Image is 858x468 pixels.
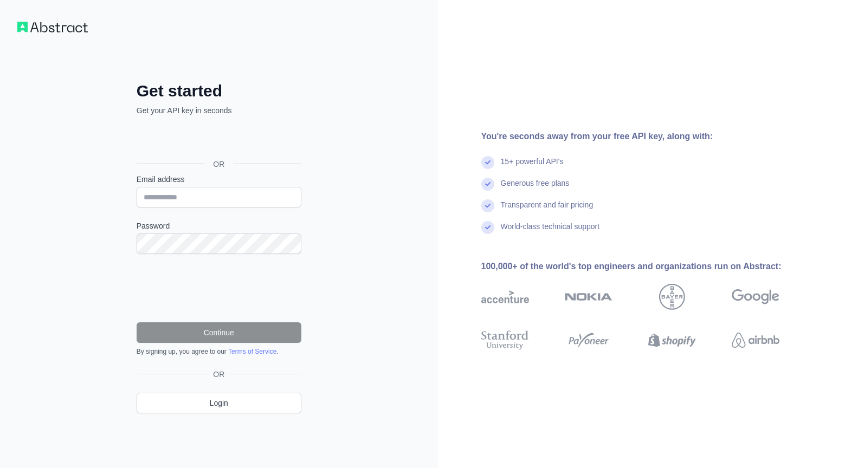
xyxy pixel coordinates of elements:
img: accenture [481,284,529,310]
img: shopify [648,328,696,352]
div: 100,000+ of the world's top engineers and organizations run on Abstract: [481,260,814,273]
p: Get your API key in seconds [137,105,301,116]
img: Workflow [17,22,88,32]
img: nokia [565,284,612,310]
img: payoneer [565,328,612,352]
a: Terms of Service [228,348,276,355]
img: check mark [481,199,494,212]
span: OR [204,159,233,170]
label: Password [137,220,301,231]
img: stanford university [481,328,529,352]
iframe: Sign in with Google Button [131,128,305,152]
button: Continue [137,322,301,343]
h2: Get started [137,81,301,101]
iframe: reCAPTCHA [137,267,301,309]
div: Generous free plans [501,178,570,199]
div: Sign in with Google. Opens in new tab [137,128,299,152]
div: World-class technical support [501,221,600,243]
img: bayer [659,284,685,310]
img: check mark [481,221,494,234]
img: check mark [481,178,494,191]
a: Login [137,393,301,413]
div: By signing up, you agree to our . [137,347,301,356]
div: Transparent and fair pricing [501,199,593,221]
img: check mark [481,156,494,169]
span: OR [209,369,229,380]
div: 15+ powerful API's [501,156,564,178]
label: Email address [137,174,301,185]
div: You're seconds away from your free API key, along with: [481,130,814,143]
img: google [732,284,779,310]
img: airbnb [732,328,779,352]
